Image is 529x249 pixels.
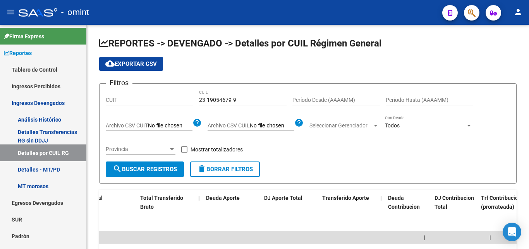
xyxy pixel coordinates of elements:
[481,195,521,210] span: Trf Contribucion (prorrateada)
[99,38,381,49] span: REPORTES -> DEVENGADO -> Detalles por CUIL Régimen General
[380,195,382,201] span: |
[197,164,206,173] mat-icon: delete
[309,122,372,129] span: Seleccionar Gerenciador
[198,195,200,201] span: |
[106,77,132,88] h3: Filtros
[264,195,302,201] span: DJ Aporte Total
[197,166,253,173] span: Borrar Filtros
[61,4,89,21] span: - omint
[322,195,369,201] span: Transferido Aporte
[424,234,425,240] span: |
[489,234,491,240] span: |
[148,122,192,129] input: Archivo CSV CUIT
[206,195,240,201] span: Deuda Aporte
[203,190,261,233] datatable-header-cell: Deuda Aporte
[377,190,385,233] datatable-header-cell: |
[6,7,15,17] mat-icon: menu
[514,7,523,17] mat-icon: person
[191,145,243,154] span: Mostrar totalizadores
[208,122,250,129] span: Archivo CSV CUIL
[4,49,32,57] span: Reportes
[435,195,474,210] span: DJ Contribucion Total
[261,190,319,233] datatable-header-cell: DJ Aporte Total
[106,146,168,153] span: Provincia
[385,190,431,233] datatable-header-cell: Deuda Contribucion
[250,122,294,129] input: Archivo CSV CUIL
[294,118,304,127] mat-icon: help
[503,223,521,241] div: Open Intercom Messenger
[79,190,137,233] datatable-header-cell: DJ Total
[137,190,195,233] datatable-header-cell: Total Transferido Bruto
[140,195,183,210] span: Total Transferido Bruto
[113,166,177,173] span: Buscar Registros
[105,60,157,67] span: Exportar CSV
[195,190,203,233] datatable-header-cell: |
[385,122,400,129] span: Todos
[319,190,377,233] datatable-header-cell: Transferido Aporte
[106,122,148,129] span: Archivo CSV CUIT
[388,195,420,210] span: Deuda Contribucion
[431,190,478,233] datatable-header-cell: DJ Contribucion Total
[4,32,44,41] span: Firma Express
[105,59,115,68] mat-icon: cloud_download
[192,118,202,127] mat-icon: help
[106,161,184,177] button: Buscar Registros
[113,164,122,173] mat-icon: search
[99,57,163,71] button: Exportar CSV
[190,161,260,177] button: Borrar Filtros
